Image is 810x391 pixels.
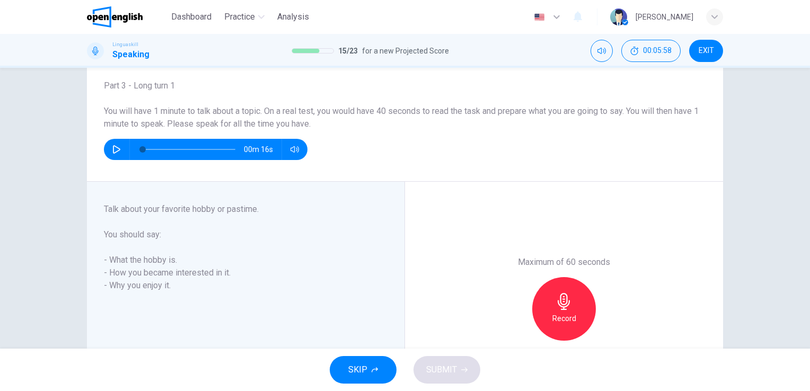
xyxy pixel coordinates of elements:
h6: - Why you enjoy it. [104,279,375,292]
span: for a new Projected Score [362,45,449,57]
h6: Talk about your favorite hobby or pastime. [104,203,375,216]
span: Analysis [277,11,309,23]
span: 00:05:58 [643,47,672,55]
span: Practice [224,11,255,23]
h6: - How you became interested in it. [104,266,375,279]
h6: Maximum of 60 seconds [518,256,610,269]
h1: Speaking [112,48,149,61]
button: Analysis [273,7,313,26]
button: 00:05:58 [621,40,681,62]
span: 00m 16s [244,139,281,160]
h6: Record [552,312,576,325]
span: 15 / 23 [338,45,358,57]
img: Profile picture [610,8,627,25]
button: Record [532,277,596,341]
div: [PERSON_NAME] [636,11,693,23]
img: en [533,13,546,21]
span: You will have 1 minute to talk about a topic. On a real test, you would have 40 seconds to read t... [104,106,699,129]
span: Linguaskill [112,41,138,48]
span: Dashboard [171,11,212,23]
div: Hide [621,40,681,62]
a: OpenEnglish logo [87,6,167,28]
span: SKIP [348,362,367,377]
button: SKIP [330,356,397,384]
h6: You should say: [104,228,375,241]
span: Part 3 - Long turn 1 [104,81,175,91]
img: OpenEnglish logo [87,6,143,28]
button: Dashboard [167,7,216,26]
h6: - What the hobby is. [104,254,375,266]
button: Practice [220,7,269,26]
div: Mute [591,40,613,62]
button: EXIT [689,40,723,62]
span: EXIT [699,47,714,55]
